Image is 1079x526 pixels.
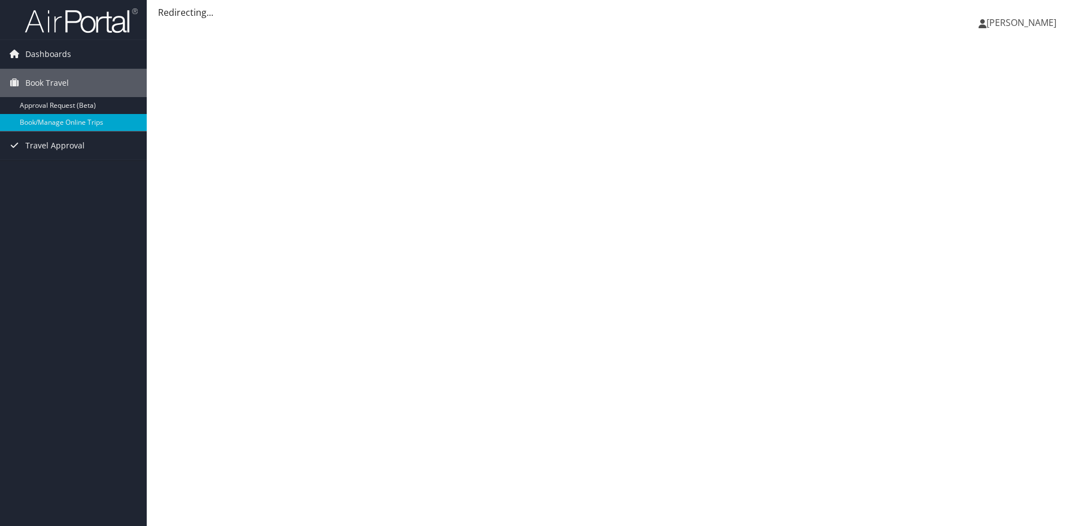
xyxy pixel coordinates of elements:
[979,6,1068,40] a: [PERSON_NAME]
[25,40,71,68] span: Dashboards
[25,69,69,97] span: Book Travel
[158,6,1068,19] div: Redirecting...
[25,7,138,34] img: airportal-logo.png
[25,131,85,160] span: Travel Approval
[986,16,1056,29] span: [PERSON_NAME]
